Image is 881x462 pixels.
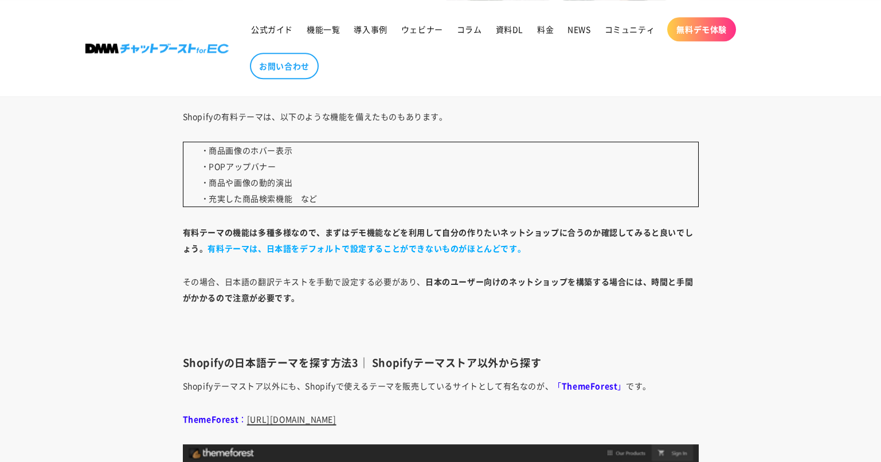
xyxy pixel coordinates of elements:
[605,24,655,34] span: コミュニティ
[567,24,590,34] span: NEWS
[562,380,618,391] strong: ThemeForest
[201,177,209,188] strong: ・
[183,356,699,369] h3: Shopifyの日本語テーマを探す方法3｜ Shopifyテーマストア以外から探す
[250,53,319,79] a: お問い合わせ
[183,413,239,425] strong: ThemeForest
[244,17,300,41] a: 公式ガイド
[183,108,699,124] p: Shopifyの有料テーマは、以下のような機能を備えたものもあります。
[598,17,662,41] a: コミュニティ
[537,24,554,34] span: 料金
[251,24,293,34] span: 公式ガイド
[183,142,699,207] p: 商品画像のホバー表示 POPアップバナー 商品や画像の動的演出 充実した商品検索機能 など
[183,273,699,306] p: その場合、日本語の翻訳テキストを手動で設定する必要があり、
[667,17,736,41] a: 無料デモ体験
[457,24,482,34] span: コラム
[183,378,699,394] p: Shopifyテーマストア以外にも、Shopifyで使えるテーマを販売しているサイトとして有名なのが、 です。
[307,24,340,34] span: 機能一覧
[201,144,209,156] strong: ・
[201,160,209,172] strong: ・
[300,17,347,41] a: 機能一覧
[530,17,561,41] a: 料金
[347,17,394,41] a: 導入事例
[207,242,526,254] span: 有料テーマは、日本語をデフォルトで設定することができないものがほとんどです。
[183,226,694,254] strong: 有料テーマの機能は多種多様なので、まずはデモ機能などを利用して自分の作りたいネットショップに合うのか確認してみると良いでしょう。
[561,17,597,41] a: NEWS
[85,44,229,53] img: 株式会社DMM Boost
[553,380,626,391] span: 「 」
[450,17,489,41] a: コラム
[394,17,450,41] a: ウェビナー
[259,61,310,71] span: お問い合わせ
[354,24,387,34] span: 導入事例
[183,413,247,425] span: ：
[489,17,530,41] a: 資料DL
[496,24,523,34] span: 資料DL
[183,276,694,303] strong: 日本のユーザー向けのネットショップを構築する場合には、時間と手間がかかるので注意が必要です。
[201,193,209,204] strong: ・
[401,24,443,34] span: ウェビナー
[676,24,727,34] span: 無料デモ体験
